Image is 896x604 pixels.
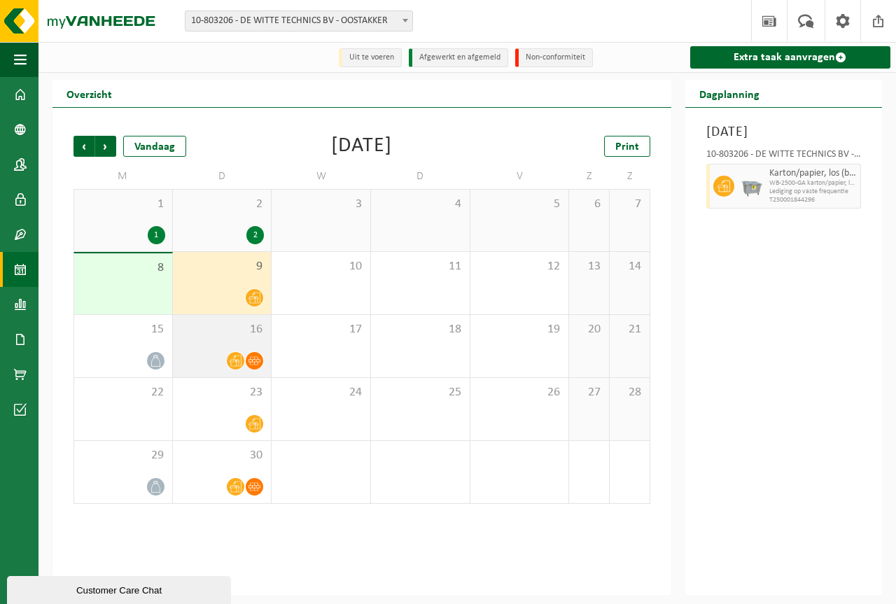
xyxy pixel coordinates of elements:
span: 8 [81,260,165,276]
span: 23 [180,385,265,400]
span: 24 [279,385,363,400]
span: 20 [576,322,602,337]
span: 13 [576,259,602,274]
span: 11 [378,259,463,274]
span: 5 [477,197,562,212]
span: T250001844296 [769,196,857,204]
iframe: chat widget [7,573,234,604]
span: 7 [617,197,643,212]
span: 10-803206 - DE WITTE TECHNICS BV - OOSTAKKER [185,10,413,31]
li: Non-conformiteit [515,48,593,67]
span: 9 [180,259,265,274]
span: 25 [378,385,463,400]
a: Extra taak aanvragen [690,46,890,69]
td: D [371,164,470,189]
span: 12 [477,259,562,274]
span: 4 [378,197,463,212]
a: Print [604,136,650,157]
div: 1 [148,226,165,244]
div: [DATE] [331,136,392,157]
span: Lediging op vaste frequentie [769,188,857,196]
span: 19 [477,322,562,337]
td: Z [610,164,650,189]
span: Karton/papier, los (bedrijven) [769,168,857,179]
td: M [73,164,173,189]
span: 10 [279,259,363,274]
td: W [272,164,371,189]
span: Vorige [73,136,94,157]
span: Volgende [95,136,116,157]
span: 30 [180,448,265,463]
span: 10-803206 - DE WITTE TECHNICS BV - OOSTAKKER [185,11,412,31]
span: 16 [180,322,265,337]
span: 21 [617,322,643,337]
span: 1 [81,197,165,212]
span: 17 [279,322,363,337]
span: 14 [617,259,643,274]
span: 29 [81,448,165,463]
td: D [173,164,272,189]
h2: Overzicht [52,80,126,107]
span: 27 [576,385,602,400]
span: 26 [477,385,562,400]
span: 22 [81,385,165,400]
span: 28 [617,385,643,400]
img: WB-2500-GAL-GY-01 [741,176,762,197]
span: 6 [576,197,602,212]
span: 2 [180,197,265,212]
span: 3 [279,197,363,212]
li: Uit te voeren [339,48,402,67]
div: 10-803206 - DE WITTE TECHNICS BV - OOSTAKKER [706,150,861,164]
td: V [470,164,570,189]
span: WB-2500-GA karton/papier, los (bedrijven) [769,179,857,188]
h2: Dagplanning [685,80,773,107]
div: Vandaag [123,136,186,157]
td: Z [569,164,610,189]
span: 18 [378,322,463,337]
div: 2 [246,226,264,244]
span: 15 [81,322,165,337]
span: Print [615,141,639,153]
h3: [DATE] [706,122,861,143]
li: Afgewerkt en afgemeld [409,48,508,67]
